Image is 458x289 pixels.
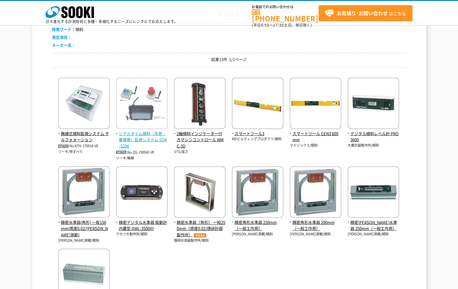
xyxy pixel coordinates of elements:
[174,131,226,149] span: 2軸傾斜インジケーター付きマシンコントロール WMC-3D
[290,143,341,148] p: マイゾックス/傾斜
[58,238,110,243] p: [PERSON_NAME]測範/傾斜
[58,143,110,149] p: No.KTK-170010-VE
[290,232,341,237] p: [PERSON_NAME]測範/傾斜
[348,219,399,232] span: 精密[PERSON_NAME]水準器 250mm（一般工作用）
[348,213,399,232] a: 精密[PERSON_NAME]水準器 250mm（一般工作用）
[116,166,168,219] img: DWL-3500XY
[174,149,226,154] p: STS/高さ
[290,219,341,232] span: 精密角形水準器 200mm（一般工作用）
[45,20,178,23] p: 日々進化する計測技術と多種・多様化するニーズにレンタルでお応えします。
[232,219,283,232] span: 精密角形水準器 250mm（一般工作用）
[261,22,269,28] span: 8:50
[52,34,72,40] span: 測定項目：
[58,124,110,143] a: 無線式傾斜監視システム チルフォメーション
[174,78,226,131] img: WMC-3D
[348,131,399,143] span: デジタル傾斜レベル計 PRO3600
[52,26,75,32] span: 検索ワード：
[174,124,226,149] a: 2軸傾斜インジケーター付きマシンコントロール WMC-3D
[348,166,399,219] img: 250mm（一般工作用）
[232,124,283,137] a: スマートツール3
[290,124,341,143] a: スマートツール GEN3 600mm
[174,166,226,219] img: 一般250mm（感度0.02/理研計器製作所）
[116,78,168,131] img: SOK-S200
[232,166,283,219] img: 250mm（一般工作用）
[58,213,110,238] a: 精密水準器(角形) 一般150mm(感度0.02/[PERSON_NAME]測範)
[174,238,226,243] p: 理研計測器製作所/傾斜
[58,78,110,131] img: チルフォメーション
[232,213,283,232] a: 精密角形水準器 250mm（一般工作用）
[52,56,406,63] p: 結果13件 1/1ページ
[325,9,406,18] span: はこちら
[290,131,341,143] span: スマートツール GEN3 600mm
[192,233,208,238] img: オススメ
[116,213,168,232] a: 精密デジタル水準器 振動計内蔵型 DWL-3500XY
[348,124,399,143] a: デジタル傾斜レベル計 PRO3600
[252,5,319,9] span: お電話でのお問い合わせは
[319,5,413,21] a: お見積り･お問い合わせはこちら
[348,143,399,148] p: 大菱計器製作所/傾斜
[116,156,168,161] p: ソーキ/無線
[337,9,388,17] strong: お見積り･お問い合わせ
[348,232,399,237] p: [PERSON_NAME]測範/傾斜
[290,78,341,131] img: GEN3 600mm
[252,22,312,28] span: (平日 ～ 土日、祝日除く)
[273,22,284,28] span: 17:30
[58,219,110,238] span: 精密水準器(角形) 一般150mm(感度0.02/[PERSON_NAME]測範)
[58,149,110,154] p: ソーキ/地すべり
[58,166,110,219] img: 一般150mm(感度0.02/新潟理研測範)
[52,42,75,48] span: メーカー名：
[232,131,283,137] span: スマートツール3
[116,149,168,156] p: No.QS-190042-VE
[348,78,399,131] img: PRO3600
[232,137,283,142] p: MDビルディングプロダクツ/傾斜
[116,219,168,232] span: 精密デジタル水準器 振動計内蔵型 DWL-3500XY
[290,166,341,219] img: 200mm（一般工作用）
[232,232,283,237] p: [PERSON_NAME]測範/傾斜
[252,9,319,22] a: [PHONE_NUMBER]
[290,213,341,232] a: 精密角形水準器 200mm（一般工作用）
[174,219,226,238] span: 精密水準器（角形） 一般250mm（感度0.02/理研計器製作所）
[52,26,83,33] li: 傾斜
[174,213,226,238] a: 精密水準器（角形） 一般250mm（感度0.02/理研計器製作所）オススメ
[116,131,168,149] span: リアルタイム傾斜（吊荷・重機等）監視システム SOK-S200
[116,232,168,237] p: アカツキ製作所/傾斜
[58,131,110,143] span: 無線式傾斜監視システム チルフォメーション
[116,124,168,149] a: リアルタイム傾斜（吊荷・重機等）監視システム SOK-S200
